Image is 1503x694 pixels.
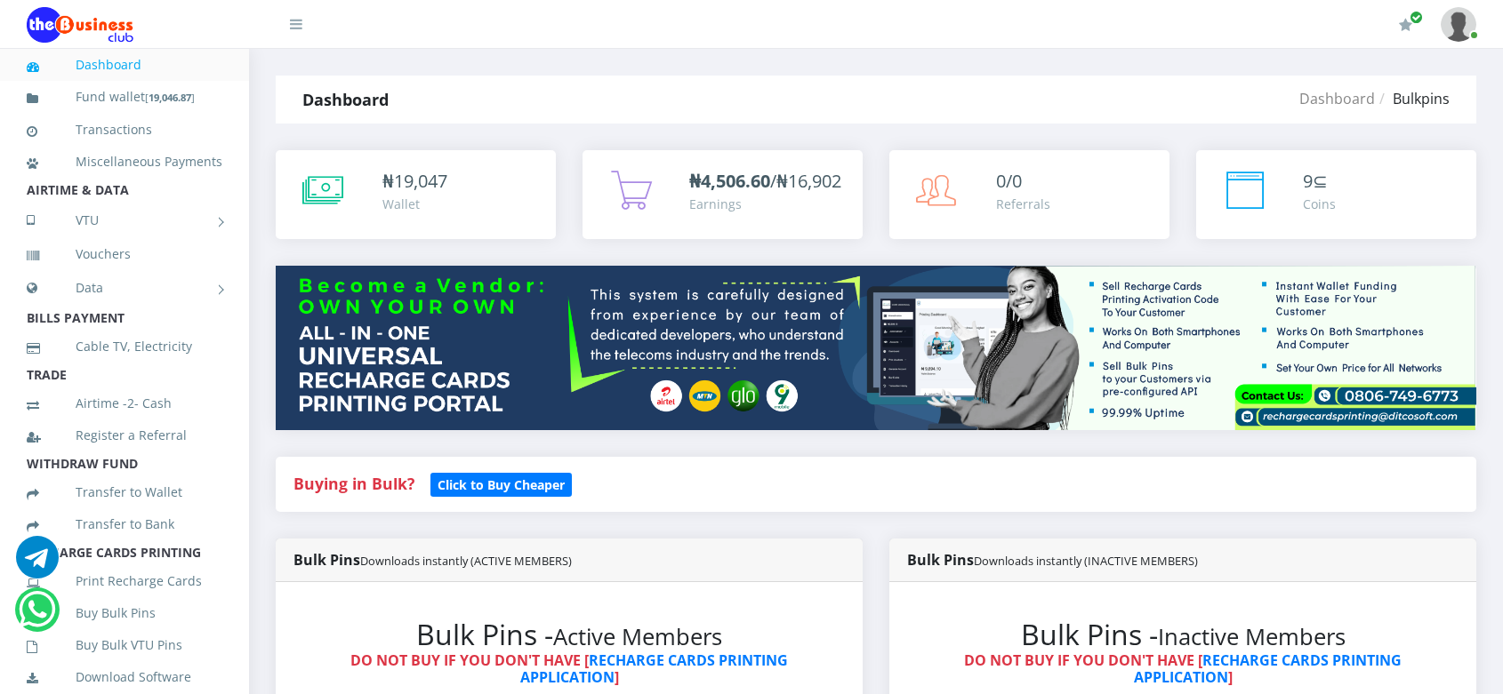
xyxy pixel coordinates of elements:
[1375,88,1450,109] li: Bulkpins
[1303,168,1336,195] div: ⊆
[311,618,827,651] h2: Bulk Pins -
[583,150,863,239] a: ₦4,506.60/₦16,902 Earnings
[27,561,222,602] a: Print Recharge Cards
[889,150,1169,239] a: 0/0 Referrals
[360,553,572,569] small: Downloads instantly (ACTIVE MEMBERS)
[302,89,389,110] strong: Dashboard
[689,195,841,213] div: Earnings
[430,473,572,494] a: Click to Buy Cheaper
[1303,169,1313,193] span: 9
[27,625,222,666] a: Buy Bulk VTU Pins
[27,44,222,85] a: Dashboard
[1134,650,1403,687] a: RECHARGE CARDS PRINTING APPLICATION
[382,195,447,213] div: Wallet
[27,472,222,513] a: Transfer to Wallet
[974,553,1198,569] small: Downloads instantly (INACTIVE MEMBERS)
[996,195,1050,213] div: Referrals
[553,621,722,652] small: Active Members
[27,109,222,150] a: Transactions
[1410,11,1423,24] span: Renew/Upgrade Subscription
[394,169,447,193] span: 19,047
[27,415,222,456] a: Register a Referral
[27,383,222,424] a: Airtime -2- Cash
[293,473,414,494] strong: Buying in Bulk?
[27,593,222,634] a: Buy Bulk Pins
[149,91,191,104] b: 19,046.87
[1303,195,1336,213] div: Coins
[293,550,572,570] strong: Bulk Pins
[1441,7,1476,42] img: User
[1399,18,1412,32] i: Renew/Upgrade Subscription
[382,168,447,195] div: ₦
[1158,621,1346,652] small: Inactive Members
[27,141,222,182] a: Miscellaneous Payments
[689,169,841,193] span: /₦16,902
[276,266,1476,430] img: multitenant_rcp.png
[27,198,222,243] a: VTU
[145,91,195,104] small: [ ]
[350,650,788,687] strong: DO NOT BUY IF YOU DON'T HAVE [ ]
[27,7,133,43] img: Logo
[276,150,556,239] a: ₦19,047 Wallet
[996,169,1022,193] span: 0/0
[27,76,222,118] a: Fund wallet[19,046.87]
[19,602,55,631] a: Chat for support
[27,266,222,310] a: Data
[689,169,770,193] b: ₦4,506.60
[16,549,59,578] a: Chat for support
[438,476,565,493] b: Click to Buy Cheaper
[925,618,1441,651] h2: Bulk Pins -
[1299,89,1375,108] a: Dashboard
[27,326,222,367] a: Cable TV, Electricity
[907,550,1198,570] strong: Bulk Pins
[964,650,1402,687] strong: DO NOT BUY IF YOU DON'T HAVE [ ]
[27,234,222,275] a: Vouchers
[520,650,789,687] a: RECHARGE CARDS PRINTING APPLICATION
[27,504,222,545] a: Transfer to Bank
